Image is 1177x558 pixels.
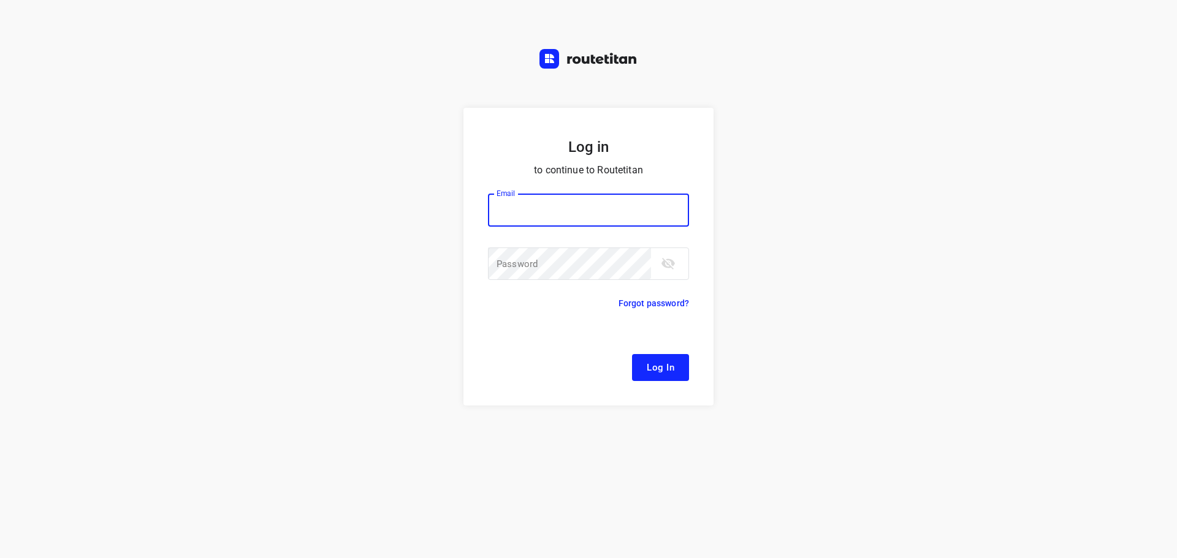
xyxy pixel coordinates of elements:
button: Log In [632,354,689,381]
span: Log In [647,360,674,375]
img: Routetitan [539,49,638,69]
button: toggle password visibility [656,251,680,276]
p: Forgot password? [619,296,689,311]
p: to continue to Routetitan [488,162,689,179]
h5: Log in [488,137,689,157]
